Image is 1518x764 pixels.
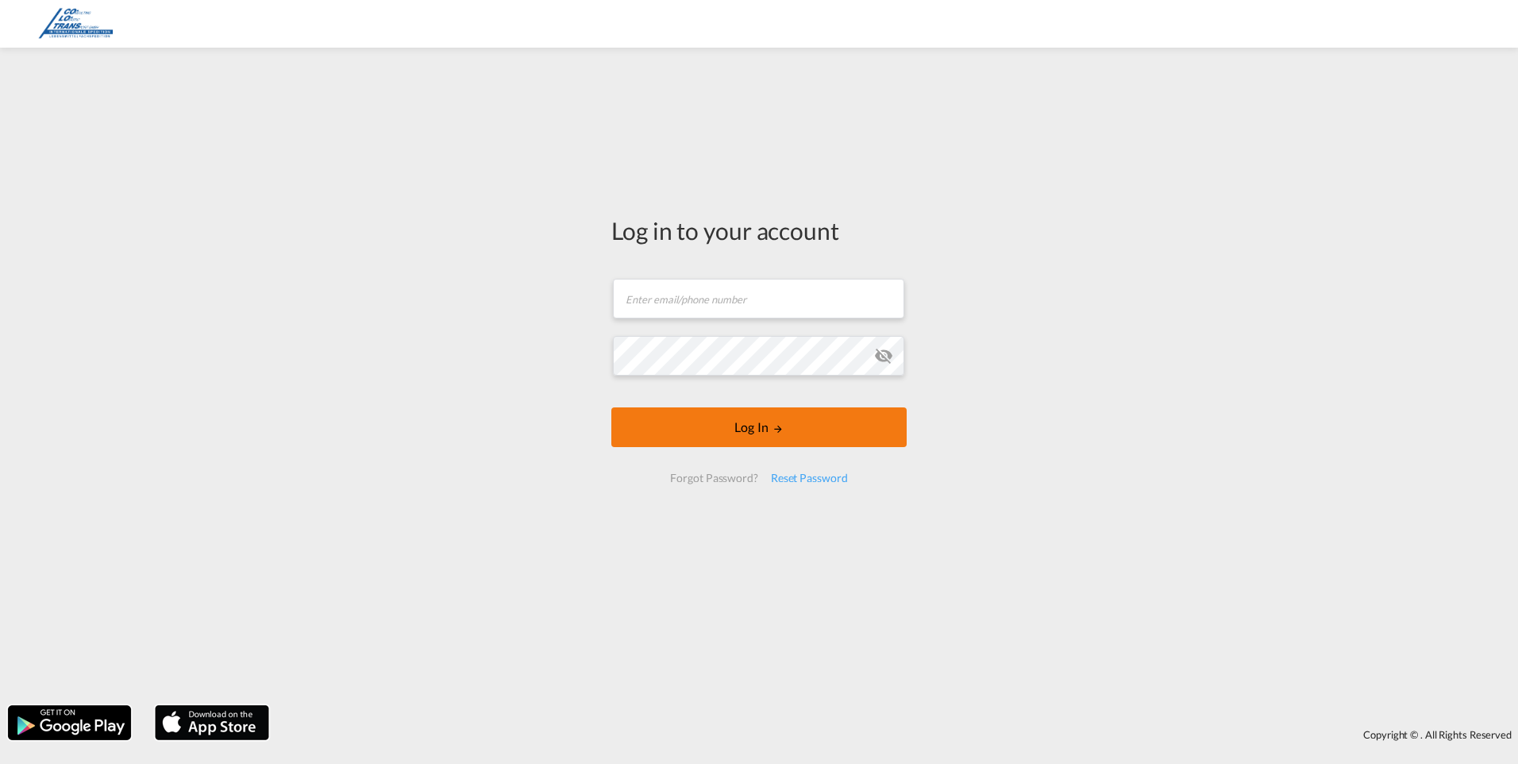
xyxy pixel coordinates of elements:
button: LOGIN [611,407,907,447]
input: Enter email/phone number [613,279,904,318]
div: Log in to your account [611,214,907,247]
img: f04a3d10673c11ed8b410b39241415e1.png [24,6,131,42]
div: Copyright © . All Rights Reserved [277,721,1518,748]
div: Reset Password [765,464,854,492]
img: apple.png [153,704,271,742]
img: google.png [6,704,133,742]
md-icon: icon-eye-off [874,346,893,365]
div: Forgot Password? [664,464,764,492]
